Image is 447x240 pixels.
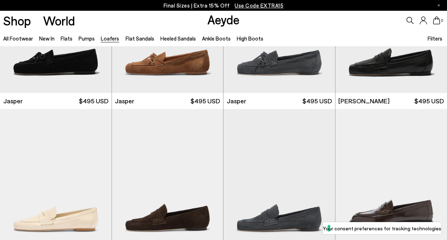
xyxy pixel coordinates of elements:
span: Navigate to /collections/ss25-final-sizes [235,2,283,9]
span: Jasper [227,97,246,105]
span: Jasper [115,97,134,105]
a: Flats [61,35,72,42]
a: Aeyde [207,12,240,27]
span: Filters [428,35,442,42]
label: Your consent preferences for tracking technologies [323,225,441,232]
a: Ankle Boots [202,35,231,42]
a: Heeled Sandals [160,35,196,42]
button: Your consent preferences for tracking technologies [323,222,441,234]
span: $495 USD [190,97,220,105]
span: 0 [440,19,444,23]
span: $495 USD [414,97,444,105]
a: Shop [3,14,31,27]
a: Pumps [79,35,95,42]
a: New In [39,35,55,42]
a: 0 [433,17,440,24]
a: Jasper $495 USD [223,93,335,109]
span: $495 USD [79,97,108,105]
a: World [43,14,75,27]
a: High Boots [237,35,263,42]
span: Jasper [3,97,23,105]
a: Jasper $495 USD [112,93,223,109]
a: Loafers [101,35,119,42]
p: Final Sizes | Extra 15% Off [164,1,284,10]
span: $495 USD [302,97,332,105]
a: All Footwear [3,35,33,42]
span: [PERSON_NAME] [338,97,390,105]
a: Flat Sandals [126,35,154,42]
